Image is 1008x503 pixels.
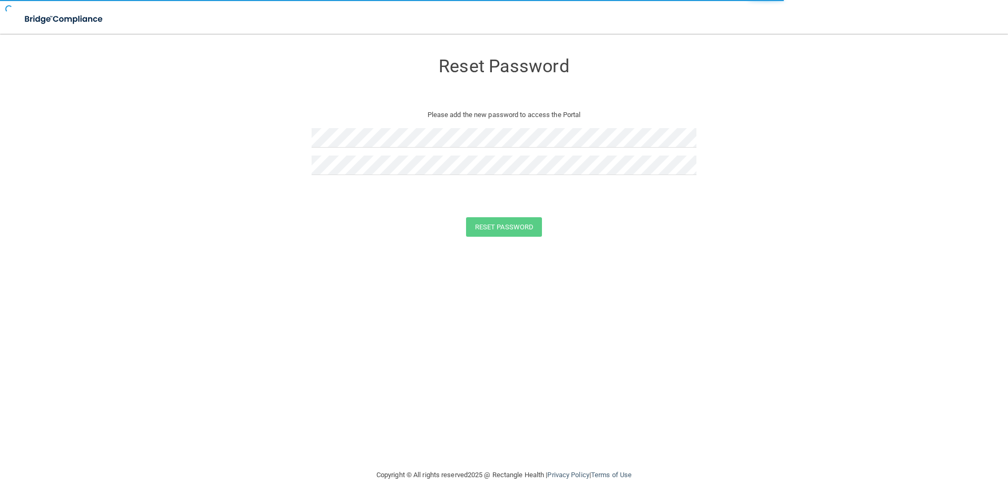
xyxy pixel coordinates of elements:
a: Privacy Policy [547,471,589,479]
a: Terms of Use [591,471,632,479]
button: Reset Password [466,217,542,237]
p: Please add the new password to access the Portal [319,109,689,121]
img: bridge_compliance_login_screen.278c3ca4.svg [16,8,113,30]
h3: Reset Password [312,56,696,76]
div: Copyright © All rights reserved 2025 @ Rectangle Health | | [312,458,696,492]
